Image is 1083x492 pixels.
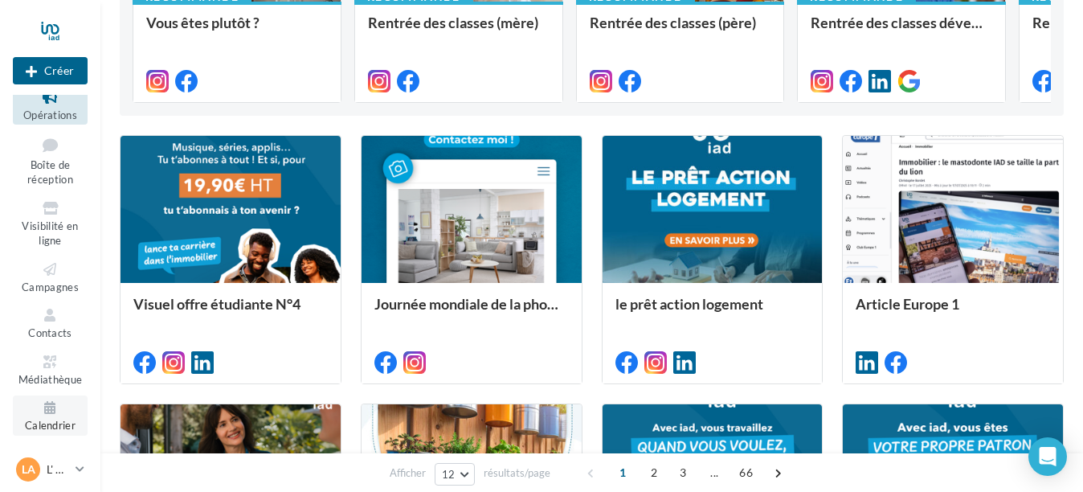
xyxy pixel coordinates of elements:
[368,14,550,47] div: Rentrée des classes (mère)
[641,460,667,486] span: 2
[13,85,88,125] a: Opérations
[856,296,1050,328] div: Article Europe 1
[23,109,77,121] span: Opérations
[28,326,72,339] span: Contacts
[1028,437,1067,476] div: Open Intercom Messenger
[590,14,771,47] div: Rentrée des classes (père)
[13,350,88,389] a: Médiathèque
[13,303,88,342] a: Contacts
[390,465,426,481] span: Afficher
[615,296,810,328] div: le prêt action logement
[146,14,328,47] div: Vous êtes plutôt ?
[22,219,78,248] span: Visibilité en ligne
[374,296,569,328] div: Journée mondiale de la photographie
[13,257,88,297] a: Campagnes
[435,463,476,486] button: 12
[484,465,550,481] span: résultats/page
[610,460,635,486] span: 1
[13,131,88,190] a: Boîte de réception
[701,460,727,486] span: ...
[47,461,69,478] p: L' Ange Immobilier
[13,454,88,485] a: LA L' Ange Immobilier
[22,461,35,478] span: LA
[13,57,88,84] button: Créer
[13,196,88,251] a: Visibilité en ligne
[13,396,88,435] a: Calendrier
[22,281,79,293] span: Campagnes
[18,373,83,386] span: Médiathèque
[670,460,696,486] span: 3
[133,296,328,328] div: Visuel offre étudiante N°4
[811,14,992,47] div: Rentrée des classes développement (conseillère)
[13,57,88,84] div: Nouvelle campagne
[25,419,76,432] span: Calendrier
[733,460,759,486] span: 66
[442,468,456,481] span: 12
[27,158,73,187] span: Boîte de réception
